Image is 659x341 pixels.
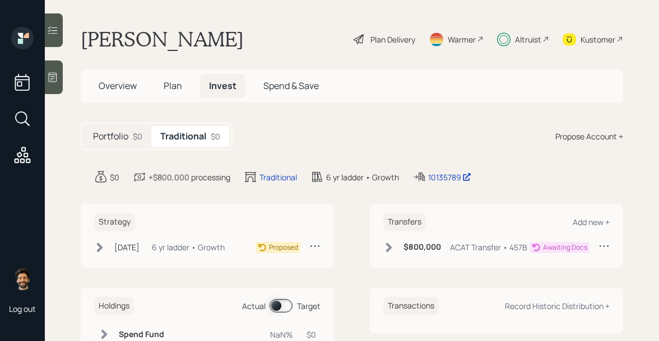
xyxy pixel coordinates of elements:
[209,80,236,92] span: Invest
[543,242,587,253] div: Awaiting Docs
[93,131,128,142] h5: Portfolio
[152,241,225,253] div: 6 yr ladder • Growth
[9,303,36,314] div: Log out
[81,27,244,52] h1: [PERSON_NAME]
[270,329,293,340] div: NaN%
[555,130,623,142] div: Propose Account +
[297,300,321,312] div: Target
[448,34,476,45] div: Warmer
[269,242,298,253] div: Proposed
[99,80,137,92] span: Overview
[148,171,230,183] div: +$800,000 processing
[326,171,399,183] div: 6 yr ladder • Growth
[110,171,119,183] div: $0
[428,171,471,183] div: 10135789
[114,241,140,253] div: [DATE]
[259,171,297,183] div: Traditional
[370,34,415,45] div: Plan Delivery
[119,330,172,339] h6: Spend Fund
[515,34,541,45] div: Altruist
[11,268,34,290] img: eric-schwartz-headshot.png
[164,80,182,92] span: Plan
[94,297,134,315] h6: Holdings
[505,301,610,311] div: Record Historic Distribution +
[133,130,142,142] div: $0
[307,329,316,340] div: $0
[581,34,615,45] div: Kustomer
[383,297,439,315] h6: Transactions
[211,130,220,142] div: $0
[160,131,206,142] h5: Traditional
[94,213,135,231] h6: Strategy
[383,213,426,231] h6: Transfers
[263,80,319,92] span: Spend & Save
[450,241,527,253] div: ACAT Transfer • 457B
[403,242,441,252] h6: $800,000
[573,217,610,227] div: Add new +
[242,300,266,312] div: Actual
